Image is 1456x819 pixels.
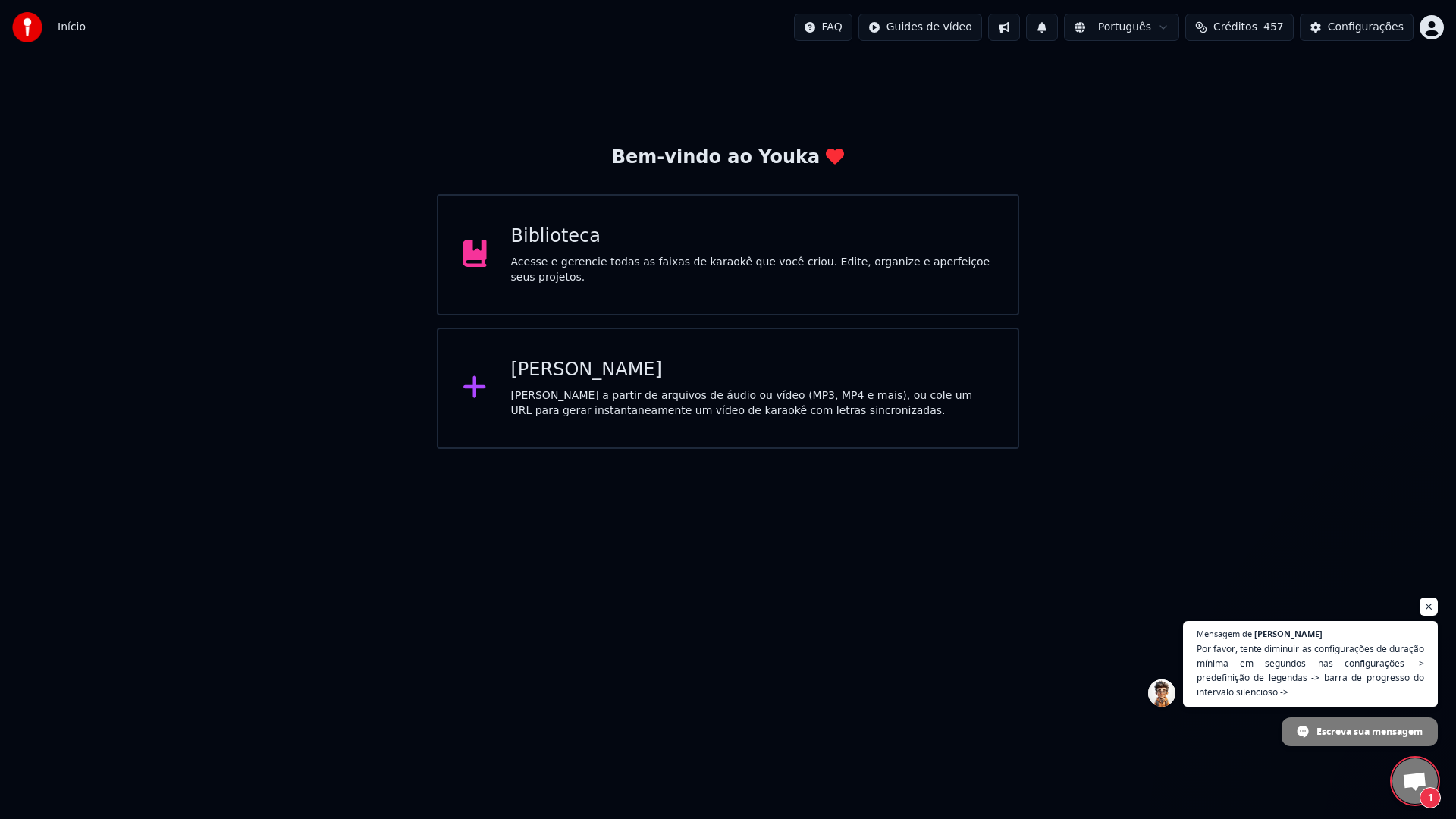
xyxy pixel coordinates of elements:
img: youka [12,12,42,42]
button: Guides de vídeo [858,14,982,41]
span: 1 [1420,787,1441,808]
button: Créditos457 [1185,14,1294,41]
nav: breadcrumb [58,20,86,35]
span: 457 [1263,20,1284,35]
span: Início [58,20,86,35]
div: Configurações [1328,20,1404,35]
a: Bate-papo aberto [1392,758,1438,804]
div: [PERSON_NAME] a partir de arquivos de áudio ou vídeo (MP3, MP4 e mais), ou cole um URL para gerar... [511,388,994,419]
div: Biblioteca [511,224,994,249]
button: Configurações [1300,14,1414,41]
span: [PERSON_NAME] [1254,629,1323,638]
span: Escreva sua mensagem [1316,718,1423,745]
div: Bem-vindo ao Youka [612,146,844,170]
button: FAQ [794,14,852,41]
span: Créditos [1213,20,1257,35]
div: Acesse e gerencie todas as faixas de karaokê que você criou. Edite, organize e aperfeiçoe seus pr... [511,255,994,285]
span: Por favor, tente diminuir as configurações de duração mínima em segundos nas configurações -> pre... [1197,642,1424,699]
div: [PERSON_NAME] [511,358,994,382]
span: Mensagem de [1197,629,1252,638]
